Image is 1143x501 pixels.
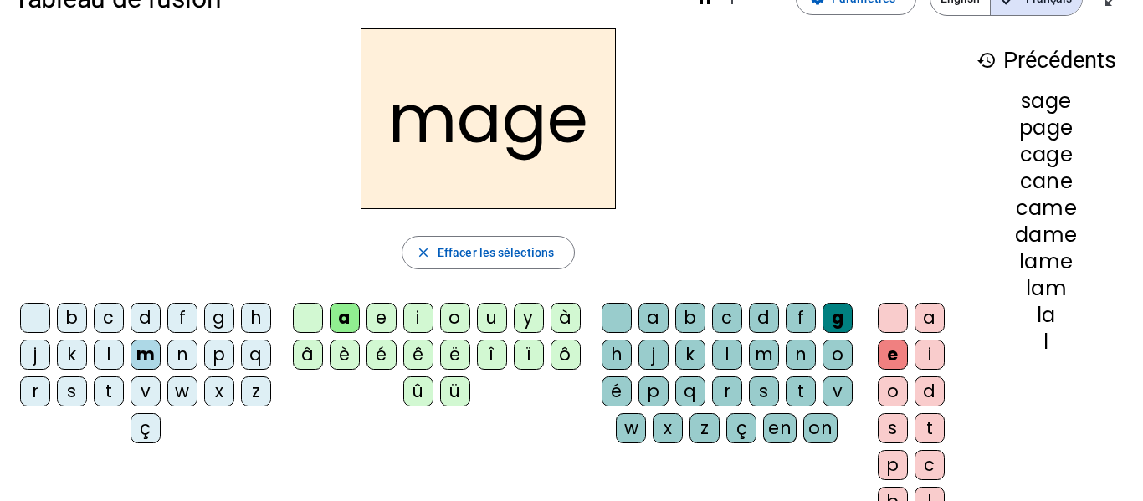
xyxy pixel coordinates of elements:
h2: mage [361,28,616,209]
div: g [204,303,234,333]
div: ë [440,340,470,370]
div: t [94,376,124,406]
div: cage [976,145,1116,165]
div: y [514,303,544,333]
div: é [602,376,632,406]
div: d [131,303,161,333]
h3: Précédents [976,42,1116,79]
div: a [330,303,360,333]
div: é [366,340,397,370]
div: s [878,413,908,443]
div: v [823,376,853,406]
div: m [749,340,779,370]
div: w [167,376,197,406]
div: j [638,340,669,370]
div: â [293,340,323,370]
div: d [749,303,779,333]
div: h [602,340,632,370]
div: lam [976,279,1116,299]
div: p [204,340,234,370]
div: page [976,118,1116,138]
span: Effacer les sélections [438,243,554,263]
div: c [712,303,742,333]
div: m [131,340,161,370]
div: l [712,340,742,370]
div: ï [514,340,544,370]
div: z [689,413,720,443]
div: i [403,303,433,333]
div: z [241,376,271,406]
div: r [20,376,50,406]
div: û [403,376,433,406]
div: came [976,198,1116,218]
div: cane [976,171,1116,192]
mat-icon: close [416,245,431,260]
div: e [366,303,397,333]
div: p [638,376,669,406]
div: ô [551,340,581,370]
div: î [477,340,507,370]
div: ü [440,376,470,406]
div: g [823,303,853,333]
div: o [823,340,853,370]
div: n [167,340,197,370]
div: è [330,340,360,370]
div: on [803,413,838,443]
div: s [749,376,779,406]
div: x [204,376,234,406]
div: la [976,305,1116,325]
div: q [241,340,271,370]
div: à [551,303,581,333]
button: Effacer les sélections [402,236,575,269]
div: t [915,413,945,443]
div: c [94,303,124,333]
div: w [616,413,646,443]
div: a [915,303,945,333]
div: h [241,303,271,333]
div: o [878,376,908,406]
div: en [763,413,797,443]
div: l [94,340,124,370]
div: r [712,376,742,406]
div: f [167,303,197,333]
div: lame [976,252,1116,272]
div: x [653,413,683,443]
div: b [57,303,87,333]
div: p [878,450,908,480]
div: s [57,376,87,406]
mat-icon: history [976,50,997,70]
div: o [440,303,470,333]
div: a [638,303,669,333]
div: ç [131,413,161,443]
div: l [976,332,1116,352]
div: u [477,303,507,333]
div: j [20,340,50,370]
div: b [675,303,705,333]
div: n [786,340,816,370]
div: q [675,376,705,406]
div: ç [726,413,756,443]
div: c [915,450,945,480]
div: i [915,340,945,370]
div: sage [976,91,1116,111]
div: dame [976,225,1116,245]
div: k [675,340,705,370]
div: e [878,340,908,370]
div: k [57,340,87,370]
div: d [915,376,945,406]
div: ê [403,340,433,370]
div: v [131,376,161,406]
div: f [786,303,816,333]
div: t [786,376,816,406]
